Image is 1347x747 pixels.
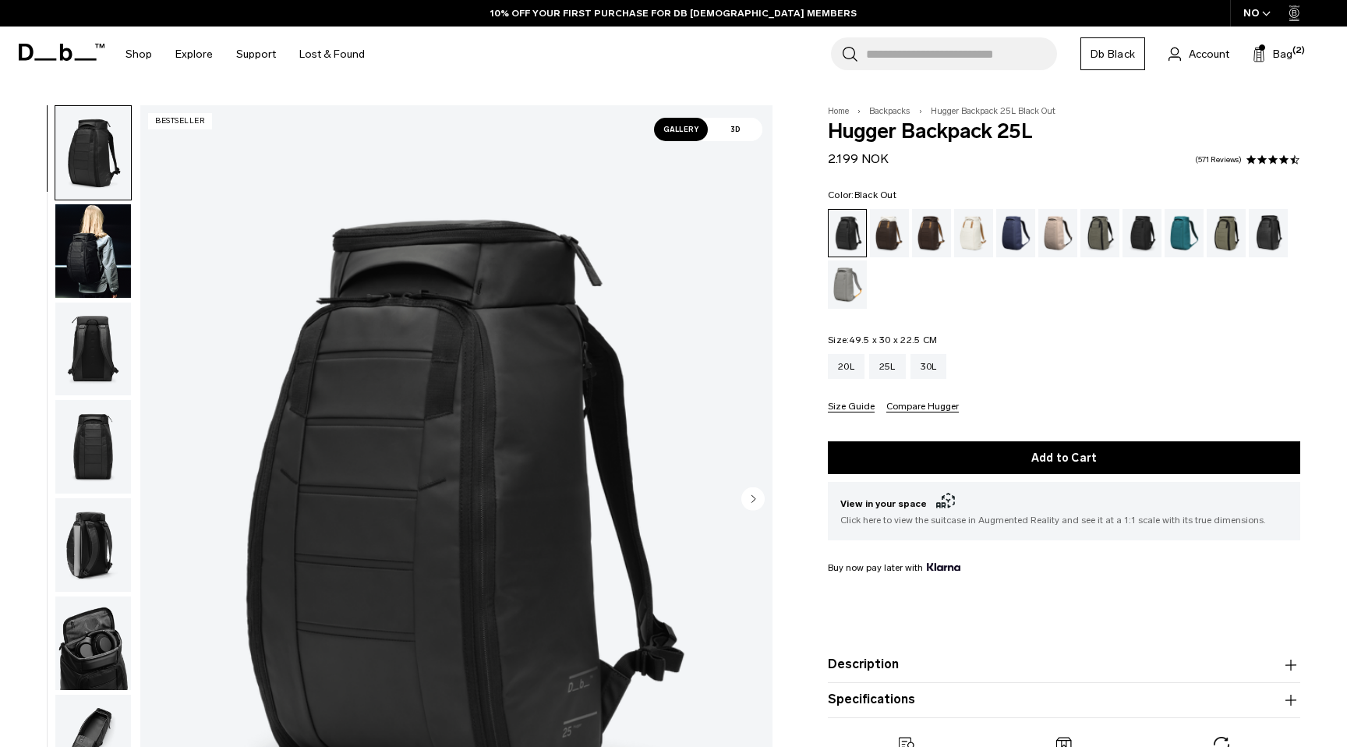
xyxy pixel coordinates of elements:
[236,27,276,82] a: Support
[175,27,213,82] a: Explore
[828,402,875,413] button: Size Guide
[828,151,889,166] span: 2.199 NOK
[1038,209,1077,257] a: Fogbow Beige
[869,354,906,379] a: 25L
[654,118,709,141] span: Gallery
[55,302,132,397] button: Hugger Backpack 25L Black Out
[828,106,849,116] a: Home
[1168,44,1229,63] a: Account
[126,27,152,82] a: Shop
[490,6,857,20] a: 10% OFF YOUR FIRST PURCHASE FOR DB [DEMOGRAPHIC_DATA] MEMBERS
[828,260,867,309] a: Sand Grey
[828,691,1300,710] button: Specifications
[849,335,937,345] span: 49.5 x 30 x 22.5 CM
[55,106,131,200] img: Hugger Backpack 25L Black Out
[870,209,909,257] a: Cappuccino
[55,596,132,691] button: Hugger Backpack 25L Black Out
[708,118,762,141] span: 3D
[828,441,1300,474] button: Add to Cart
[869,106,910,116] a: Backpacks
[1080,37,1145,70] a: Db Black
[1249,209,1288,257] a: Reflective Black
[996,209,1035,257] a: Blue Hour
[1165,209,1204,257] a: Midnight Teal
[299,27,365,82] a: Lost & Found
[828,354,864,379] a: 20L
[55,303,131,396] img: Hugger Backpack 25L Black Out
[910,354,947,379] a: 30L
[1207,209,1246,257] a: Mash Green
[1273,46,1292,62] span: Bag
[1195,156,1242,164] a: 571 reviews
[55,400,131,494] img: Hugger Backpack 25L Black Out
[828,561,960,575] span: Buy now pay later with
[828,190,896,200] legend: Color:
[55,105,132,200] button: Hugger Backpack 25L Black Out
[1189,46,1229,62] span: Account
[954,209,993,257] a: Oatmilk
[840,494,1288,513] span: View in your space
[854,189,896,200] span: Black Out
[55,204,132,299] button: Hugger Backpack 25L Black Out
[1122,209,1161,257] a: Charcoal Grey
[828,105,1055,119] nav: breadcrumb
[55,399,132,494] button: Hugger Backpack 25L Black Out
[828,656,1300,674] button: Description
[927,563,960,571] img: {"height" => 20, "alt" => "Klarna"}
[1292,44,1305,58] span: (2)
[148,113,212,129] p: Bestseller
[1253,44,1292,63] button: Bag (2)
[828,335,937,345] legend: Size:
[912,209,951,257] a: Espresso
[55,497,132,593] button: Hugger Backpack 25L Black Out
[828,482,1300,540] button: View in your space Click here to view the suitcase in Augmented Reality and see it at a 1:1 scale...
[840,513,1288,527] span: Click here to view the suitcase in Augmented Reality and see it at a 1:1 scale with its true dime...
[1080,209,1119,257] a: Forest Green
[114,27,377,82] nav: Main Navigation
[828,122,1300,142] span: Hugger Backpack 25L
[741,487,765,513] button: Next slide
[55,204,131,298] img: Hugger Backpack 25L Black Out
[55,597,131,690] img: Hugger Backpack 25L Black Out
[55,498,131,592] img: Hugger Backpack 25L Black Out
[886,402,959,413] button: Compare Hugger
[931,106,1055,116] span: Hugger Backpack 25L Black Out
[828,209,867,257] a: Black Out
